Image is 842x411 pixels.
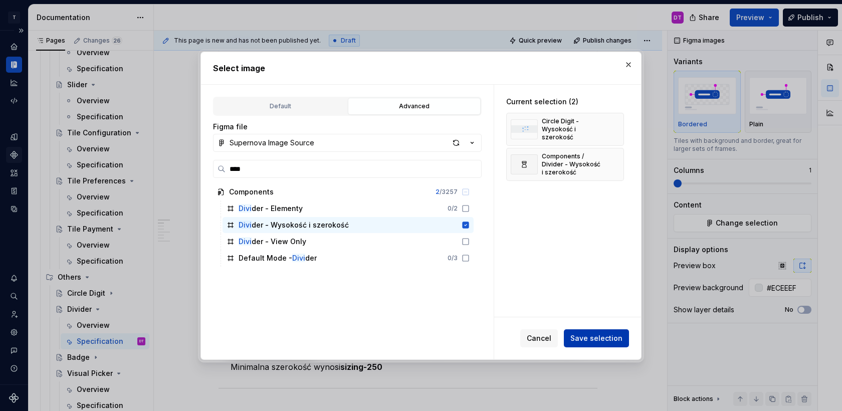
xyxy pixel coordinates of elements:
mark: Divi [292,254,305,262]
mark: Divi [239,221,252,229]
mark: Divi [239,237,252,246]
button: Supernova Image Source [213,134,482,152]
div: der - Elementy [239,203,303,214]
div: Default [218,101,343,111]
div: Current selection (2) [506,97,624,107]
div: Components [229,187,274,197]
span: Save selection [570,333,622,343]
div: Advanced [351,101,477,111]
div: Default Mode - der [239,253,317,263]
span: 2 [436,188,440,195]
button: Cancel [520,329,558,347]
div: 0 / 2 [448,204,458,213]
label: Figma file [213,122,248,132]
div: / 3257 [436,188,458,196]
button: Save selection [564,329,629,347]
div: Components / Divider - Wysokość i szerokość [542,152,601,176]
div: der - Wysokość i szerokość [239,220,349,230]
div: Circle Digit - Wysokość i szerokość [542,117,601,141]
h2: Select image [213,62,629,74]
div: 0 / 3 [448,254,458,262]
div: der - View Only [239,237,306,247]
span: Cancel [527,333,551,343]
mark: Divi [239,204,252,213]
div: Supernova Image Source [230,138,314,148]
